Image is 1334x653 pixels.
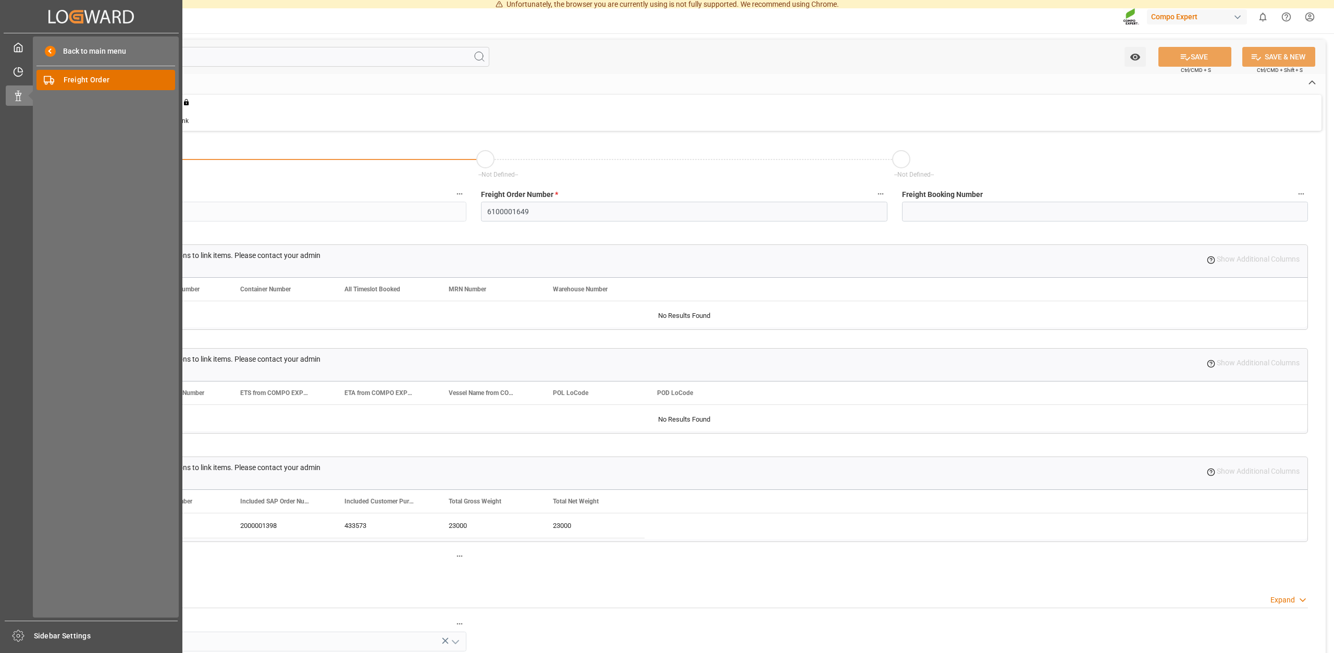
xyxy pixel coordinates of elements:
span: POL LoCode [553,389,588,397]
span: Warehouse Number [553,286,608,293]
a: Freight Order [36,70,175,90]
p: You don't have necessary permissions to link items. Please contact your admin [69,250,320,261]
span: MRN Number [449,286,486,293]
span: Total Net Weight [553,498,599,505]
div: Press SPACE to select this row. [123,513,645,538]
span: Freight Booking Number [902,189,983,200]
button: SAVE [1158,47,1231,67]
button: show 0 new notifications [1251,5,1275,29]
span: Ctrl/CMD + S [1181,66,1211,74]
input: Search Fields [48,47,489,67]
div: Compo Expert [1147,9,1247,24]
button: open menu [1125,47,1146,67]
div: 433573 [332,513,436,538]
span: --Not Defined-- [894,171,934,178]
span: Freight Order [64,75,176,85]
span: ETA from COMPO EXPERT [344,389,414,397]
div: 23000 [436,513,540,538]
button: All Timeslot Booked [453,617,466,631]
button: code [453,187,466,201]
span: Vessel Name from COMPO EXPERT [449,389,518,397]
span: Total Gross Weight [449,498,501,505]
button: Freight Order Number * [874,187,887,201]
button: Compo Expert [1147,7,1251,27]
span: Container Number [240,286,291,293]
div: 2000001398 [228,513,332,538]
span: Included Customer Purchase Order Numbers [344,498,414,505]
span: Back to main menu [56,46,126,57]
button: Help Center [1275,5,1298,29]
span: All Timeslot Booked [344,286,400,293]
span: Ctrl/CMD + Shift + S [1257,66,1303,74]
button: SAVE & NEW [1242,47,1315,67]
p: You don't have necessary permissions to link items. Please contact your admin [69,462,320,473]
span: Freight Order Number [481,189,558,200]
p: You don't have necessary permissions to link items. Please contact your admin [69,354,320,365]
span: ETS from COMPO EXPERT [240,389,310,397]
a: My Cockpit [6,37,177,57]
span: --Not Defined-- [478,171,518,178]
img: Screenshot%202023-09-29%20at%2010.02.21.png_1712312052.png [1123,8,1140,26]
button: Freight Booking Number [1294,187,1308,201]
button: open menu [447,634,463,650]
div: 23000 [540,513,645,538]
span: Sidebar Settings [34,631,178,642]
div: Expand [1270,595,1295,606]
span: Included SAP Order Number [240,498,310,505]
button: Main run object created Status [453,549,466,563]
a: Timeslot Management [6,61,177,81]
span: POD LoCode [657,389,693,397]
